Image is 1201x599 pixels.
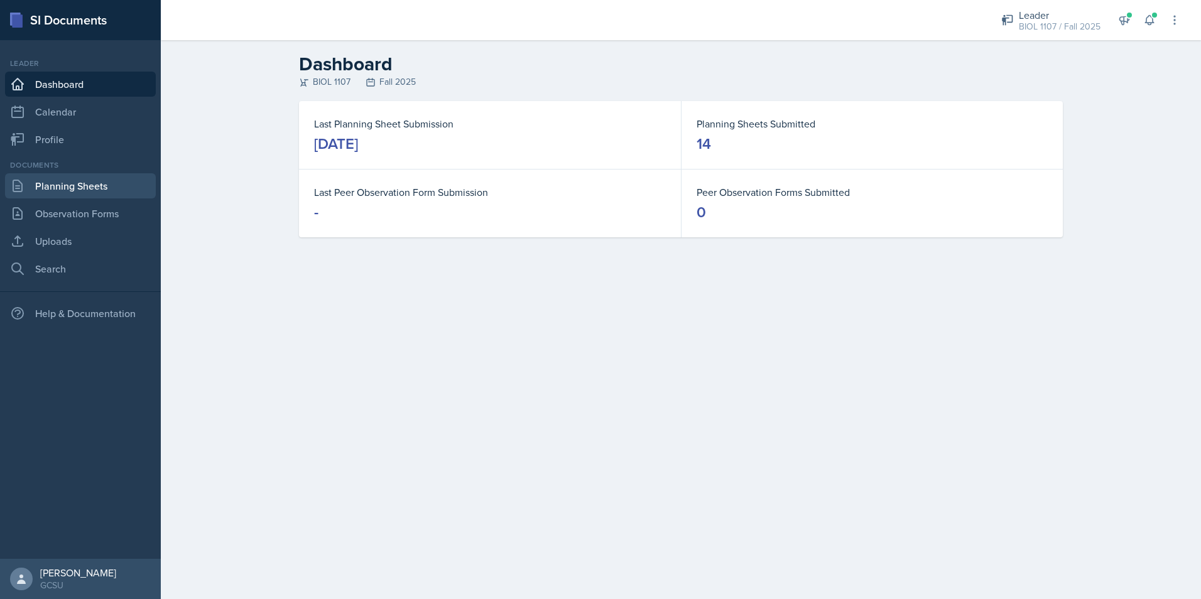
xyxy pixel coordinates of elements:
[40,566,116,579] div: [PERSON_NAME]
[697,134,711,154] div: 14
[697,185,1048,200] dt: Peer Observation Forms Submitted
[1019,8,1100,23] div: Leader
[40,579,116,591] div: GCSU
[5,72,156,97] a: Dashboard
[314,202,318,222] div: -
[5,301,156,326] div: Help & Documentation
[5,159,156,171] div: Documents
[5,229,156,254] a: Uploads
[697,116,1048,131] dt: Planning Sheets Submitted
[314,116,666,131] dt: Last Planning Sheet Submission
[299,53,1063,75] h2: Dashboard
[299,75,1063,89] div: BIOL 1107 Fall 2025
[314,185,666,200] dt: Last Peer Observation Form Submission
[5,173,156,198] a: Planning Sheets
[5,201,156,226] a: Observation Forms
[5,256,156,281] a: Search
[697,202,706,222] div: 0
[1019,20,1100,33] div: BIOL 1107 / Fall 2025
[5,99,156,124] a: Calendar
[5,58,156,69] div: Leader
[314,134,358,154] div: [DATE]
[5,127,156,152] a: Profile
